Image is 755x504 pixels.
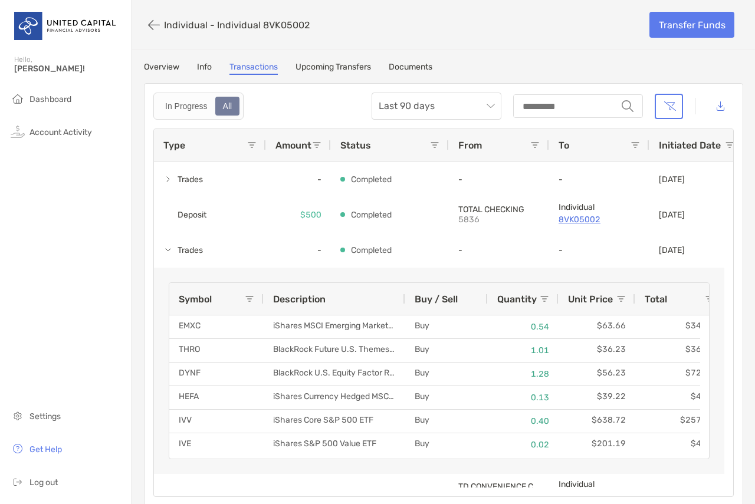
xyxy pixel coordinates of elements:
[559,339,635,362] div: $36.23
[296,62,371,75] a: Upcoming Transfers
[144,62,179,75] a: Overview
[559,212,640,227] a: 8VK05002
[559,140,569,151] span: To
[169,386,264,409] div: HEFA
[559,315,635,338] div: $63.66
[458,140,482,151] span: From
[216,98,239,114] div: All
[659,245,685,255] p: [DATE]
[273,294,326,305] span: Description
[497,437,549,452] p: 0.02
[559,479,640,489] p: Individual
[649,12,734,38] a: Transfer Funds
[229,62,278,75] a: Transactions
[458,174,540,185] p: -
[458,205,540,215] p: TOTAL CHECKING
[659,174,685,185] p: [DATE]
[568,294,613,305] span: Unit Price
[29,411,61,421] span: Settings
[635,315,724,338] div: $34.34
[266,232,331,268] div: -
[559,174,640,185] p: -
[163,140,185,151] span: Type
[559,433,635,456] div: $201.19
[559,410,635,433] div: $638.72
[389,62,432,75] a: Documents
[264,315,405,338] div: iShares MSCI Emerging Markets ex [GEOGRAPHIC_DATA] ETF
[29,444,62,454] span: Get Help
[379,93,494,119] span: Last 90 days
[11,442,25,456] img: get-help icon
[300,207,321,222] p: $500
[635,363,724,386] div: $72.14
[635,410,724,433] div: $257.19
[405,315,488,338] div: Buy
[497,294,537,305] span: Quantity
[179,294,212,305] span: Symbol
[178,241,203,260] span: Trades
[11,475,25,489] img: logout icon
[458,482,540,492] p: TD CONVENIENCE CHECKING
[29,94,71,104] span: Dashboard
[458,245,540,255] p: -
[275,140,311,151] span: Amount
[405,386,488,409] div: Buy
[351,172,392,187] p: Completed
[497,367,549,381] p: 1.28
[153,93,244,120] div: segmented control
[264,433,405,456] div: iShares S&P 500 Value ETF
[264,339,405,362] div: BlackRock Future U.S. Themes ETF
[405,410,488,433] div: Buy
[559,386,635,409] div: $39.22
[645,294,667,305] span: Total
[178,205,206,225] span: Deposit
[11,124,25,139] img: activity icon
[559,363,635,386] div: $56.23
[351,485,392,499] p: Completed
[659,487,685,497] p: [DATE]
[159,98,214,114] div: In Progress
[293,485,321,499] p: $1,000
[264,410,405,433] div: iShares Core S&P 500 ETF
[340,140,371,151] span: Status
[497,414,549,429] p: 0.40
[169,433,264,456] div: IVE
[559,245,640,255] p: -
[164,19,310,31] p: Individual - Individual 8VK05002
[622,100,633,112] img: input icon
[635,386,724,409] div: $4.99
[405,363,488,386] div: Buy
[11,91,25,106] img: household icon
[659,210,685,220] p: [DATE]
[635,339,724,362] div: $36.70
[497,343,549,358] p: 1.01
[197,62,212,75] a: Info
[351,207,392,222] p: Completed
[655,94,683,119] button: Clear filters
[169,363,264,386] div: DYNF
[266,162,331,197] div: -
[351,243,392,258] p: Completed
[458,215,540,225] p: 5836
[635,433,724,456] div: $4.98
[29,477,58,487] span: Log out
[14,64,124,74] span: [PERSON_NAME]!
[415,294,458,305] span: Buy / Sell
[497,319,549,334] p: 0.54
[14,5,117,47] img: United Capital Logo
[11,409,25,423] img: settings icon
[169,339,264,362] div: THRO
[178,482,206,502] span: Deposit
[264,363,405,386] div: BlackRock U.S. Equity Factor Rotation ETF
[169,315,264,338] div: EMXC
[29,127,92,137] span: Account Activity
[264,386,405,409] div: iShares Currency Hedged MSCI EAFE ETF
[659,140,721,151] span: Initiated Date
[559,202,640,212] p: Individual
[497,390,549,405] p: 0.13
[178,170,203,189] span: Trades
[169,410,264,433] div: IVV
[405,339,488,362] div: Buy
[405,433,488,456] div: Buy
